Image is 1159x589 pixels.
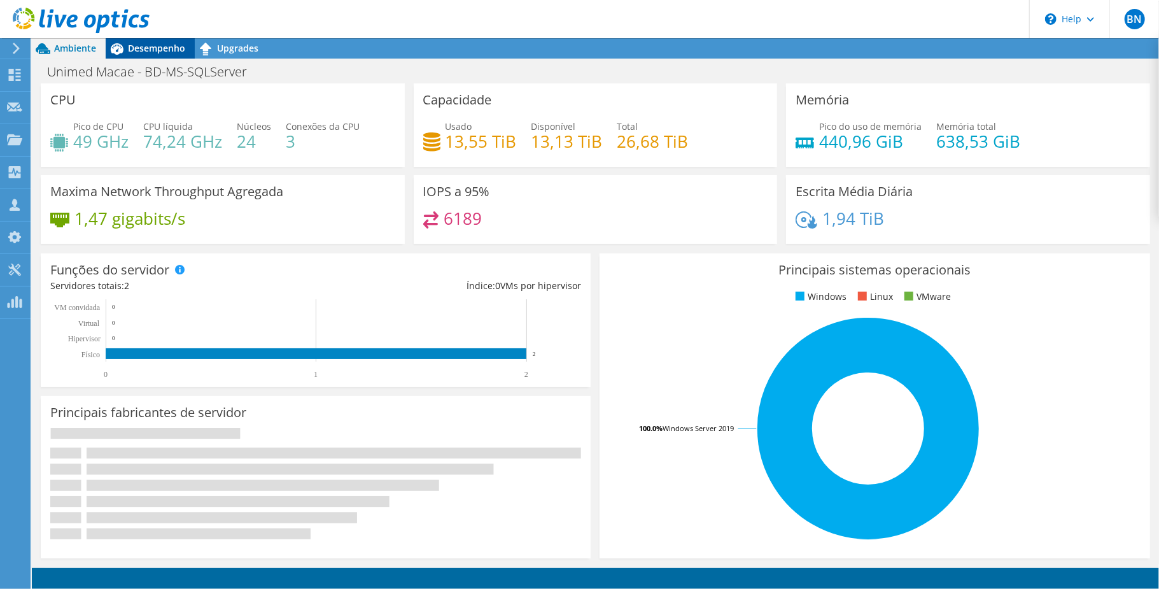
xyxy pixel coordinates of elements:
text: 0 [112,320,115,326]
h3: IOPS a 95% [423,185,490,199]
span: Ambiente [54,42,96,54]
h3: Funções do servidor [50,263,169,277]
span: Pico de CPU [73,120,123,132]
h4: 24 [237,134,271,148]
h3: Principais sistemas operacionais [609,263,1140,277]
span: Usado [446,120,472,132]
h4: 13,13 TiB [531,134,603,148]
h3: Memória [796,93,849,107]
span: Pico do uso de memória [819,120,922,132]
text: 1 [314,370,318,379]
span: 2 [124,280,129,292]
h4: 13,55 TiB [446,134,517,148]
svg: \n [1045,13,1057,25]
h4: 74,24 GHz [143,134,222,148]
tspan: Windows Server 2019 [663,423,734,433]
li: Linux [855,290,893,304]
span: Memória total [936,120,996,132]
text: 2 [524,370,528,379]
text: Hipervisor [68,334,101,343]
h3: Escrita Média Diária [796,185,913,199]
h4: 440,96 GiB [819,134,922,148]
span: Total [617,120,638,132]
h3: Capacidade [423,93,492,107]
li: VMware [901,290,951,304]
text: 0 [112,304,115,310]
span: Conexões da CPU [286,120,360,132]
span: BN [1125,9,1145,29]
tspan: Físico [81,350,100,359]
tspan: 100.0% [639,423,663,433]
h4: 638,53 GiB [936,134,1020,148]
text: 0 [112,335,115,341]
h1: Unimed Macae - BD-MS-SQLServer [41,65,267,79]
text: Virtual [78,319,100,328]
div: Índice: VMs por hipervisor [316,279,581,293]
h4: 49 GHz [73,134,129,148]
div: Servidores totais: [50,279,316,293]
text: VM convidada [54,303,100,312]
text: 2 [533,351,536,357]
h4: 3 [286,134,360,148]
h4: 6189 [444,211,482,225]
span: Desempenho [128,42,185,54]
h3: CPU [50,93,76,107]
span: Disponível [531,120,576,132]
h3: Maxima Network Throughput Agregada [50,185,283,199]
text: 0 [104,370,108,379]
li: Windows [792,290,846,304]
span: Núcleos [237,120,271,132]
h3: Principais fabricantes de servidor [50,406,246,420]
span: CPU líquida [143,120,193,132]
span: Upgrades [217,42,258,54]
span: 0 [495,280,500,292]
h4: 1,94 TiB [822,211,884,225]
h4: 26,68 TiB [617,134,689,148]
h4: 1,47 gigabits/s [74,211,185,225]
